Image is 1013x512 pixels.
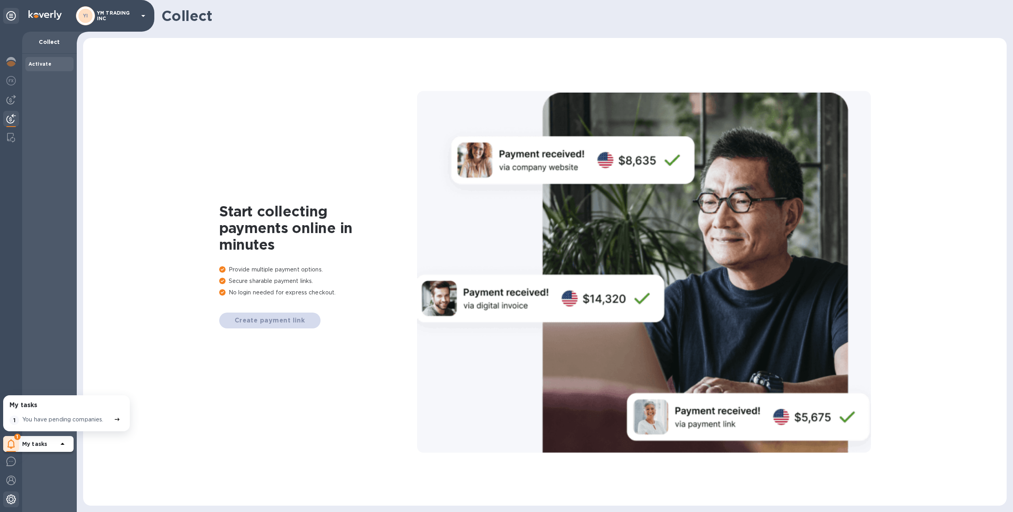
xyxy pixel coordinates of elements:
span: 1 [9,415,19,425]
p: Provide multiple payment options. [219,265,417,274]
b: YI [83,13,88,19]
p: You have pending companies. [22,415,104,424]
b: My tasks [22,441,47,447]
span: 1 [14,434,21,440]
p: Secure sharable payment links. [219,277,417,285]
p: No login needed for express checkout. [219,288,417,297]
h1: Start collecting payments online in minutes [219,203,417,253]
b: Activate [28,61,51,67]
h3: My tasks [9,402,37,409]
p: Collect [28,38,70,46]
img: Foreign exchange [6,76,16,85]
img: Logo [28,10,62,20]
div: Unpin categories [3,8,19,24]
h1: Collect [161,8,1000,24]
p: YM TRADING INC [97,10,137,21]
